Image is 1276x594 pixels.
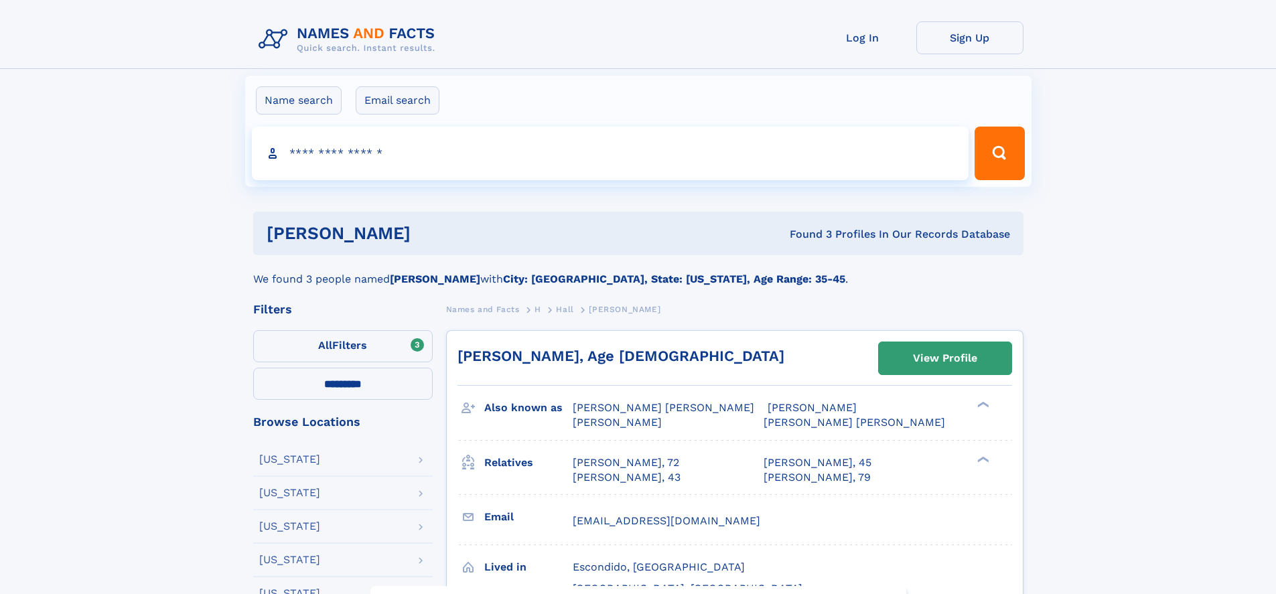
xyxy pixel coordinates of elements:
[974,455,990,463] div: ❯
[457,348,784,364] a: [PERSON_NAME], Age [DEMOGRAPHIC_DATA]
[764,455,871,470] a: [PERSON_NAME], 45
[809,21,916,54] a: Log In
[253,416,433,428] div: Browse Locations
[975,127,1024,180] button: Search Button
[573,514,760,527] span: [EMAIL_ADDRESS][DOMAIN_NAME]
[318,339,332,352] span: All
[573,561,745,573] span: Escondido, [GEOGRAPHIC_DATA]
[503,273,845,285] b: City: [GEOGRAPHIC_DATA], State: [US_STATE], Age Range: 35-45
[259,454,320,465] div: [US_STATE]
[259,488,320,498] div: [US_STATE]
[253,303,433,315] div: Filters
[253,21,446,58] img: Logo Names and Facts
[484,556,573,579] h3: Lived in
[535,305,541,314] span: H
[764,470,871,485] a: [PERSON_NAME], 79
[484,396,573,419] h3: Also known as
[589,305,660,314] span: [PERSON_NAME]
[267,225,600,242] h1: [PERSON_NAME]
[484,451,573,474] h3: Relatives
[253,330,433,362] label: Filters
[913,343,977,374] div: View Profile
[916,21,1023,54] a: Sign Up
[253,255,1023,287] div: We found 3 people named with .
[768,401,857,414] span: [PERSON_NAME]
[484,506,573,528] h3: Email
[573,401,754,414] span: [PERSON_NAME] [PERSON_NAME]
[535,301,541,317] a: H
[573,455,679,470] a: [PERSON_NAME], 72
[556,305,573,314] span: Hall
[256,86,342,115] label: Name search
[573,416,662,429] span: [PERSON_NAME]
[259,521,320,532] div: [US_STATE]
[446,301,520,317] a: Names and Facts
[252,127,969,180] input: search input
[600,227,1010,242] div: Found 3 Profiles In Our Records Database
[390,273,480,285] b: [PERSON_NAME]
[259,554,320,565] div: [US_STATE]
[556,301,573,317] a: Hall
[764,416,945,429] span: [PERSON_NAME] [PERSON_NAME]
[356,86,439,115] label: Email search
[879,342,1011,374] a: View Profile
[573,470,681,485] a: [PERSON_NAME], 43
[974,400,990,409] div: ❯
